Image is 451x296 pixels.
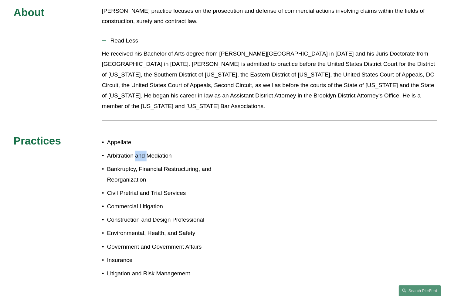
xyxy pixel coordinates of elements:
[102,49,438,112] p: He received his Bachelor of Arts degree from [PERSON_NAME][GEOGRAPHIC_DATA] in [DATE] and his Jur...
[107,151,225,162] p: Arbitration and Mediation
[107,164,225,185] p: Bankruptcy, Financial Restructuring, and Reorganization
[14,135,61,147] span: Practices
[399,285,441,296] a: Search this site
[107,202,225,212] p: Commercial Litigation
[107,228,225,239] p: Environmental, Health, and Safety
[107,215,225,226] p: Construction and Design Professional
[107,242,225,253] p: Government and Government Affairs
[106,38,438,44] span: Read Less
[107,138,225,148] p: Appellate
[107,188,225,199] p: Civil Pretrial and Trial Services
[102,6,438,27] p: [PERSON_NAME] practice focuses on the prosecution and defense of commercial actions involving cla...
[102,49,438,116] div: Read Less
[102,33,438,49] button: Read Less
[107,255,225,266] p: Insurance
[107,269,225,279] p: Litigation and Risk Management
[14,6,45,18] span: About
